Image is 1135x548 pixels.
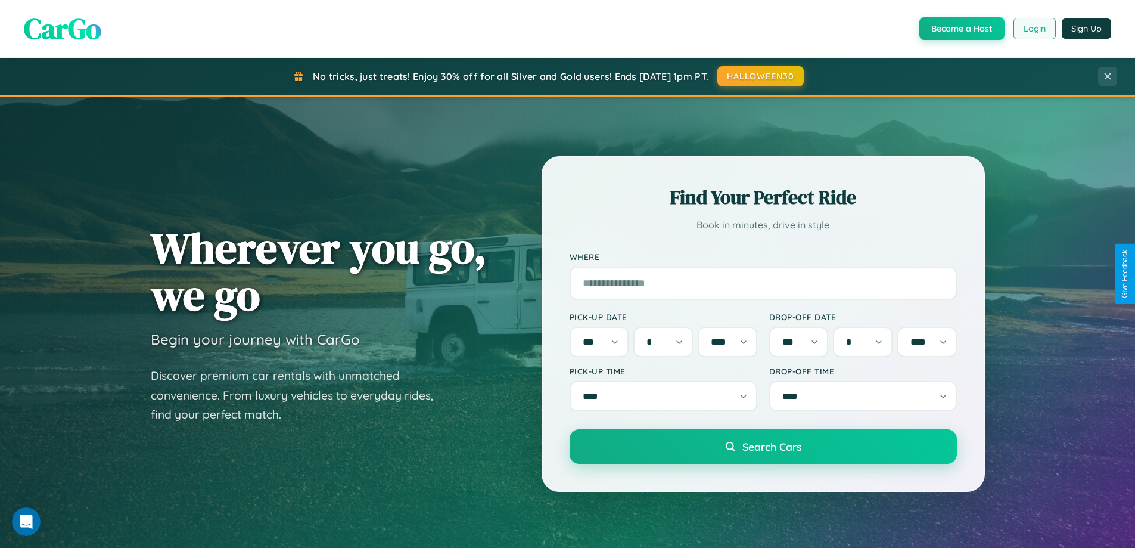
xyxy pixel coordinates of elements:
[769,312,957,322] label: Drop-off Date
[570,184,957,210] h2: Find Your Perfect Ride
[919,17,1005,40] button: Become a Host
[151,366,449,425] p: Discover premium car rentals with unmatched convenience. From luxury vehicles to everyday rides, ...
[570,366,757,376] label: Pick-up Time
[24,9,101,48] span: CarGo
[570,312,757,322] label: Pick-up Date
[742,440,801,453] span: Search Cars
[151,224,487,318] h1: Wherever you go, we go
[12,507,41,536] iframe: Intercom live chat
[1121,250,1129,298] div: Give Feedback
[313,70,708,82] span: No tricks, just treats! Enjoy 30% off for all Silver and Gold users! Ends [DATE] 1pm PT.
[769,366,957,376] label: Drop-off Time
[570,429,957,464] button: Search Cars
[1013,18,1056,39] button: Login
[151,330,360,348] h3: Begin your journey with CarGo
[570,216,957,234] p: Book in minutes, drive in style
[570,252,957,262] label: Where
[1062,18,1111,39] button: Sign Up
[717,66,804,86] button: HALLOWEEN30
